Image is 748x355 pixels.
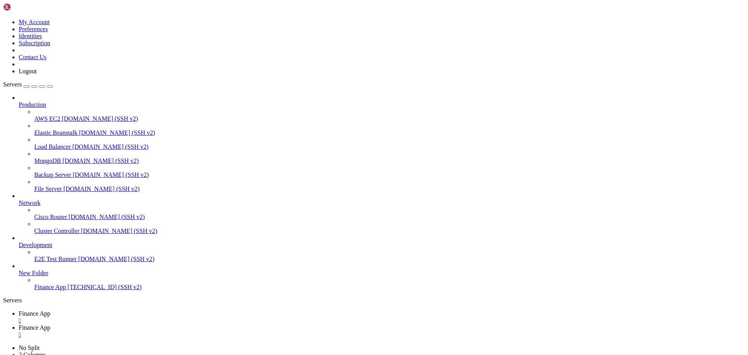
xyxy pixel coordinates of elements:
[3,81,53,88] a: Servers
[19,40,50,46] a: Subscription
[34,228,745,235] a: Cluster Controller [DOMAIN_NAME] (SSH v2)
[34,115,745,122] a: AWS EC2 [DOMAIN_NAME] (SSH v2)
[3,3,647,10] x-row: Welcome to Ubuntu 24.04.3 LTS (GNU/Linux 6.14.0-1013-oracle aarch64)
[34,143,745,150] a: Load Balancer [DOMAIN_NAME] (SSH v2)
[34,256,77,262] span: E2E Test Runner
[19,317,745,324] a: 
[19,310,745,324] a: Finance App
[3,96,647,102] x-row: Expanded Security Maintenance for Applications is not enabled.
[19,242,745,249] a: Development
[19,344,40,351] a: No Split
[3,136,647,142] x-row: See [URL][DOMAIN_NAME] or run: sudo pro status
[81,228,157,234] span: [DOMAIN_NAME] (SSH v2)
[64,185,140,192] span: [DOMAIN_NAME] (SSH v2)
[19,33,42,39] a: Identities
[3,129,647,136] x-row: Enable ESM Apps to receive additional future security updates.
[180,169,183,175] div: (54, 25)
[3,3,48,11] img: Shellngn
[34,157,61,164] span: MongoDB
[3,169,90,175] span: chadm@instance-20250808-1405
[69,214,145,220] span: [DOMAIN_NAME] (SSH v2)
[19,193,745,235] li: Network
[93,169,165,175] span: /home/ubuntu/financeapp
[34,228,79,234] span: Cluster Controller
[34,157,745,164] a: MongoDB [DOMAIN_NAME] (SSH v2)
[19,19,50,25] a: My Account
[67,284,141,290] span: [TECHNICAL_ID] (SSH v2)
[19,101,745,108] a: Production
[34,108,745,122] li: AWS EC2 [DOMAIN_NAME] (SSH v2)
[34,284,745,291] a: Finance App [TECHNICAL_ID] (SSH v2)
[34,185,62,192] span: File Server
[3,56,647,63] x-row: System load: 0.02 Processes: 191
[34,129,745,136] a: Elastic Beanstalk [DOMAIN_NAME] (SSH v2)
[34,207,745,221] li: Cisco Router [DOMAIN_NAME] (SSH v2)
[72,143,149,150] span: [DOMAIN_NAME] (SSH v2)
[34,284,66,290] span: Finance App
[34,277,745,291] li: Finance App [TECHNICAL_ID] (SSH v2)
[3,116,647,122] x-row: To see these additional updates run: apt list --upgradable
[3,155,647,162] x-row: Last login: [DATE] from [TECHNICAL_ID]
[34,129,78,136] span: Elastic Beanstalk
[34,143,71,150] span: Load Balancer
[19,26,48,32] a: Preferences
[34,221,745,235] li: Cluster Controller [DOMAIN_NAME] (SSH v2)
[34,171,71,178] span: Backup Server
[19,94,745,193] li: Production
[62,157,139,164] span: [DOMAIN_NAME] (SSH v2)
[34,185,745,193] a: File Server [DOMAIN_NAME] (SSH v2)
[34,214,67,220] span: Cisco Router
[3,297,745,304] div: Servers
[34,249,745,263] li: E2E Test Runner [DOMAIN_NAME] (SSH v2)
[34,214,745,221] a: Cisco Router [DOMAIN_NAME] (SSH v2)
[34,115,60,122] span: AWS EC2
[19,54,47,60] a: Contact Us
[19,324,745,338] a: Finance App
[3,162,90,168] span: chadm@instance-20250808-1405
[19,68,37,74] a: Logout
[3,30,647,36] x-row: * Support: [URL][DOMAIN_NAME]
[34,122,745,136] li: Elastic Beanstalk [DOMAIN_NAME] (SSH v2)
[19,270,48,276] span: New Folder
[3,16,647,23] x-row: * Documentation: [URL][DOMAIN_NAME]
[34,164,745,178] li: Backup Server [DOMAIN_NAME] (SSH v2)
[19,270,745,277] a: New Folder
[3,63,647,69] x-row: Usage of /: 15.1% of 44.07GB Users logged in: 0
[34,136,745,150] li: Load Balancer [DOMAIN_NAME] (SSH v2)
[19,310,50,317] span: Finance App
[3,169,647,175] x-row: : $
[3,81,22,88] span: Servers
[34,171,745,178] a: Backup Server [DOMAIN_NAME] (SSH v2)
[19,101,46,108] span: Production
[73,171,149,178] span: [DOMAIN_NAME] (SSH v2)
[3,43,647,49] x-row: System information as of [DATE]
[34,256,745,263] a: E2E Test Runner [DOMAIN_NAME] (SSH v2)
[62,115,138,122] span: [DOMAIN_NAME] (SSH v2)
[78,256,155,262] span: [DOMAIN_NAME] (SSH v2)
[19,263,745,291] li: New Folder
[19,200,745,207] a: Network
[3,23,647,30] x-row: * Management: [URL][DOMAIN_NAME]
[34,150,745,164] li: MongoDB [DOMAIN_NAME] (SSH v2)
[3,76,647,83] x-row: Swap usage: 0%
[19,200,41,206] span: Network
[3,109,647,116] x-row: 15 updates can be applied immediately.
[19,242,52,248] span: Development
[79,129,155,136] span: [DOMAIN_NAME] (SSH v2)
[34,178,745,193] li: File Server [DOMAIN_NAME] (SSH v2)
[19,324,50,331] span: Finance App
[3,69,647,76] x-row: Memory usage: 13% IPv4 address for enp0s6: [TECHNICAL_ID]
[19,235,745,263] li: Development
[3,162,647,169] x-row: : $ cd /home/ubuntu/financeapp
[93,162,97,168] span: ~
[19,331,745,338] a: 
